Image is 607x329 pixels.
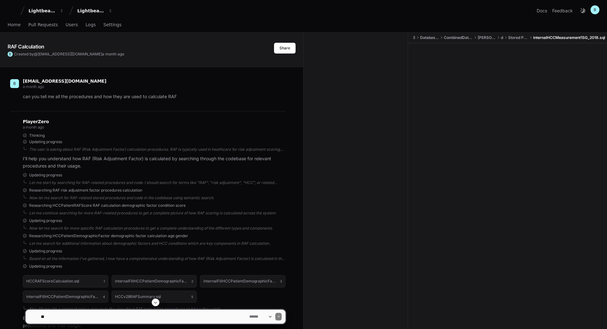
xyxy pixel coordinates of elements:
span: Updating progress [29,173,62,178]
span: Logs [86,23,96,27]
button: internalFillHCCPatientDemographicFactorESRD.sql3 [200,275,285,287]
span: a month ago [23,84,44,89]
h1: B [9,52,11,57]
span: dbo [501,35,503,40]
span: Updating progress [29,218,62,223]
span: Researching HCCPatientDemographicFactor demographic factor calculation age gender [29,233,188,238]
span: 5 [191,294,193,299]
span: Created by [14,52,124,57]
h1: B [13,81,16,86]
span: Thinking [29,133,45,138]
h1: B [594,7,596,12]
div: Lightbeam Health [29,8,56,14]
span: PlayerZero [23,120,49,123]
span: @ [34,52,38,56]
h1: HCCRAFScoreCalculation.sql [26,279,79,283]
a: Users [66,18,78,32]
div: Let me search for additional information about demographic factors and HCC conditions which are k... [29,241,285,246]
button: Lightbeam Health Solutions [75,5,115,16]
app-text-character-animate: RAF Calculation [8,43,44,50]
span: Users [66,23,78,27]
span: CombinedDatabase_Hmsa [444,35,473,40]
button: Lightbeam Health [26,5,67,16]
span: DatabaseProjects [420,35,439,40]
span: [EMAIL_ADDRESS][DOMAIN_NAME] [23,79,106,84]
a: Home [8,18,21,32]
span: Pull Requests [28,23,58,27]
div: Now let me search for RAF-related stored procedures and code in the codebase using semantic search. [29,195,285,200]
button: HCCv28RAFSummary.sql5 [112,291,197,303]
span: Updating progress [29,139,62,144]
h1: internalFillHCCPatientDemographicFactorHHSHCC.sql [26,295,100,299]
button: Feedback [552,8,573,14]
div: Lightbeam Health Solutions [77,8,105,14]
span: Researching RAF risk adjustment factor procedures calculation [29,188,142,193]
h1: internalFillHCCPatientDemographicFactor.sql [115,279,188,283]
span: 4 [103,294,105,299]
span: Researching HCCPatientRAFScore RAF calculation demographic factor condition score [29,203,186,208]
div: Now let me search for more specific RAF calculation procedures to get a complete understanding of... [29,226,285,231]
h1: internalFillHCCPatientDemographicFactorESRD.sql [203,279,277,283]
p: I'll help you understand how RAF (Risk Adjustment Factor) is calculated by searching through the ... [23,155,285,170]
div: Based on all the information I've gathered, I now have a comprehensive understanding of how RAF (... [29,256,285,261]
p: can you tell me all the procedures and how they are used to calculate RAF [23,93,285,100]
span: Updating progress [29,264,62,269]
span: Stored Procedures [508,35,528,40]
button: HCCRAFScoreCalculation.sql1 [23,275,108,287]
button: Share [274,43,296,54]
button: internalFillHCCPatientDemographicFactor.sql2 [112,275,197,287]
button: internalFillHCCPatientDemographicFactorHHSHCC.sql4 [23,291,108,303]
button: B [591,5,599,14]
span: Sql [413,35,415,40]
span: a month ago [23,125,44,130]
span: Updating progress [29,249,62,254]
a: Logs [86,18,96,32]
a: Settings [103,18,121,32]
h1: HCCv28RAFSummary.sql [115,295,161,299]
div: Let me start by searching for RAF-related procedures and code. I should search for terms like "RA... [29,180,285,185]
span: 3 [280,279,282,284]
a: Pull Requests [28,18,58,32]
span: [EMAIL_ADDRESS][DOMAIN_NAME] [38,52,102,56]
a: Docs [537,8,547,14]
div: Let me continue searching for more RAF-related procedures to get a complete picture of how RAF sc... [29,211,285,216]
span: 2 [191,279,193,284]
span: 1 [104,279,105,284]
span: a month ago [102,52,124,56]
span: Settings [103,23,121,27]
span: Home [8,23,21,27]
div: The user is asking about RAF (Risk Adjustment Factor) calculation procedures. RAF is typically us... [29,147,285,152]
span: internalHCCMeasurement1SG_2018.sql [533,35,605,40]
span: [PERSON_NAME] [478,35,496,40]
